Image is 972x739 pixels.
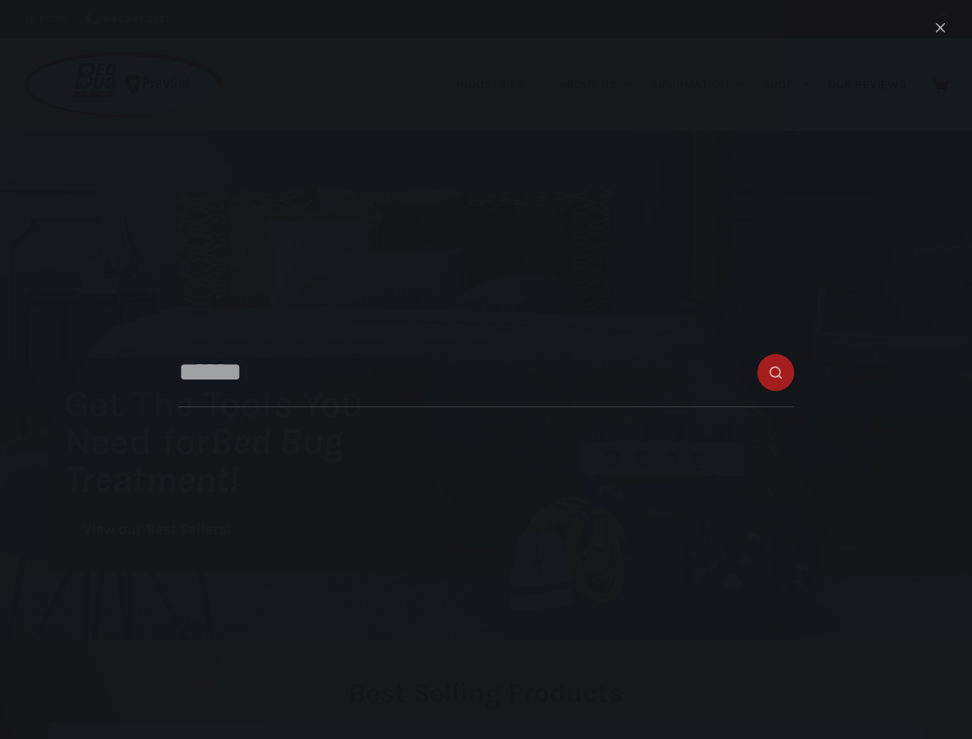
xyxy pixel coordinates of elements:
[641,38,753,131] a: Information
[937,14,949,25] button: Search
[65,420,343,501] i: Bed Bug Treatment!
[48,680,924,707] h2: Best Selling Products
[446,38,916,131] nav: Primary
[549,38,640,131] a: About Us
[12,6,58,52] button: Open LiveChat chat widget
[83,523,231,537] span: View our Best Sellers!
[65,385,423,498] h1: Get The Tools You Need for
[23,51,225,119] img: Prevsol/Bed Bug Heat Doctor
[818,38,916,131] a: Our Reviews
[65,513,249,547] a: View our Best Sellers!
[753,38,818,131] a: Shop
[446,38,549,131] a: Industries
